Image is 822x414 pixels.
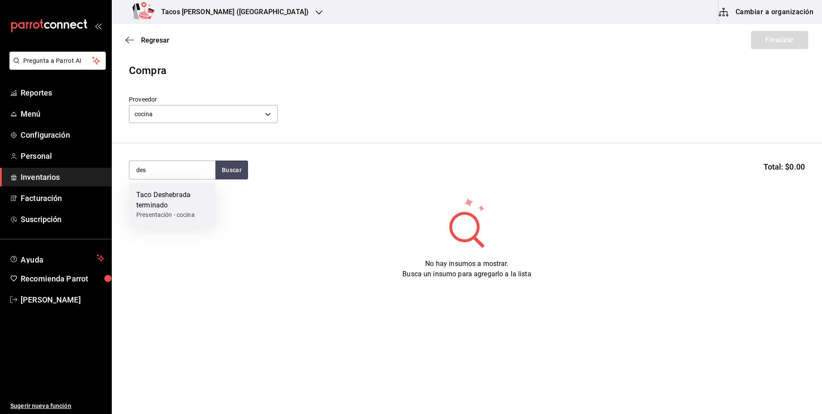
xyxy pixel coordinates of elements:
[6,62,106,71] a: Pregunta a Parrot AI
[95,22,101,29] button: open_drawer_menu
[126,36,169,44] button: Regresar
[21,192,104,204] span: Facturación
[21,294,104,306] span: [PERSON_NAME]
[21,213,104,225] span: Suscripción
[141,36,169,44] span: Regresar
[129,161,215,179] input: Buscar insumo
[23,56,92,65] span: Pregunta a Parrot AI
[21,87,104,99] span: Reportes
[129,105,278,123] div: cocina
[21,108,104,120] span: Menú
[136,210,209,219] div: Presentación - cocina
[9,52,106,70] button: Pregunta a Parrot AI
[10,402,104,411] span: Sugerir nueva función
[21,273,104,284] span: Recomienda Parrot
[215,161,248,179] button: Buscar
[21,171,104,183] span: Inventarios
[129,96,278,102] label: Proveedor
[21,129,104,141] span: Configuración
[136,190,209,210] div: Taco Deshebrada terminado
[402,260,531,278] span: No hay insumos a mostrar. Busca un insumo para agregarlo a la lista
[21,253,93,263] span: Ayuda
[154,7,309,17] h3: Tacos [PERSON_NAME] ([GEOGRAPHIC_DATA])
[21,150,104,162] span: Personal
[129,63,805,78] div: Compra
[764,161,805,173] span: Total: $0.00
